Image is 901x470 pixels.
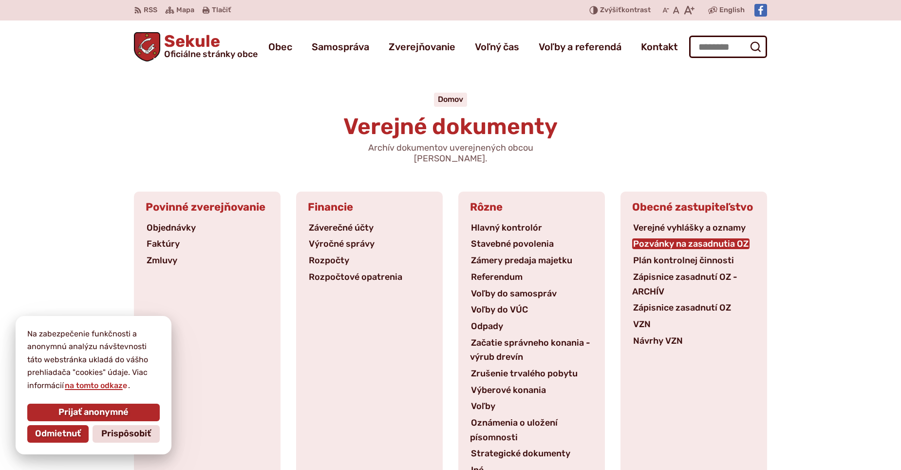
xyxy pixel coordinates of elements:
[641,33,678,60] a: Kontakt
[334,143,567,164] p: Archív dokumentov uverejnených obcou [PERSON_NAME].
[134,32,160,61] img: Prejsť na domovskú stránku
[164,50,258,59] span: Oficiálne stránky obce
[632,238,750,249] a: Pozvánky na zasadnutia OZ
[308,222,375,233] a: Záverečné účty
[470,368,579,379] a: Zrušenie trvalého pobytu
[64,381,128,390] a: na tomto odkaze
[296,192,443,221] h3: Financie
[160,33,258,59] span: Sekule
[470,385,547,395] a: Výberové konania
[470,417,558,443] a: Oznámenia o uložení písomnosti
[719,4,745,16] span: English
[438,95,463,104] a: Domov
[470,255,573,266] a: Zámery predaja majetku
[144,4,157,16] span: RSS
[308,238,375,249] a: Výročné správy
[389,33,455,60] a: Zverejňovanie
[308,255,350,266] a: Rozpočty
[470,337,590,363] a: Začatie správneho konania - výrub drevín
[134,32,258,61] a: Logo Sekule, prejsť na domovskú stránku.
[470,272,524,282] a: Referendum
[470,321,504,332] a: Odpady
[470,222,543,233] a: Hlavný kontrolór
[632,222,747,233] a: Verejné vyhlášky a oznamy
[754,4,767,17] img: Prejsť na Facebook stránku
[343,113,558,140] span: Verejné dokumenty
[27,404,160,421] button: Prijať anonymné
[632,335,684,346] a: Návrhy VZN
[93,425,160,443] button: Prispôsobiť
[717,4,747,16] a: English
[27,425,89,443] button: Odmietnuť
[600,6,651,15] span: kontrast
[58,407,129,418] span: Prijať anonymné
[470,448,571,459] a: Strategické dokumenty
[632,255,735,266] a: Plán kontrolnej činnosti
[308,272,403,282] a: Rozpočtové opatrenia
[470,401,496,411] a: Voľby
[212,6,231,15] span: Tlačiť
[101,429,151,439] span: Prispôsobiť
[632,319,652,330] a: VZN
[632,272,737,297] a: Zápisnice zasadnutí OZ - ARCHÍV
[620,192,767,221] h3: Obecné zastupiteľstvo
[632,302,732,313] a: Zápisnice zasadnutí OZ
[470,304,529,315] a: Voľby do VÚC
[539,33,621,60] a: Voľby a referendá
[176,4,194,16] span: Mapa
[146,222,197,233] a: Objednávky
[470,238,555,249] a: Stavebné povolenia
[458,192,605,221] h3: Rôzne
[312,33,369,60] a: Samospráva
[470,288,558,299] a: Voľby do samospráv
[475,33,519,60] a: Voľný čas
[134,192,281,221] h3: Povinné zverejňovanie
[27,328,160,392] p: Na zabezpečenie funkčnosti a anonymnú analýzu návštevnosti táto webstránka ukladá do vášho prehli...
[268,33,292,60] a: Obec
[600,6,621,14] span: Zvýšiť
[35,429,81,439] span: Odmietnuť
[146,238,181,249] a: Faktúry
[146,255,178,266] a: Zmluvy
